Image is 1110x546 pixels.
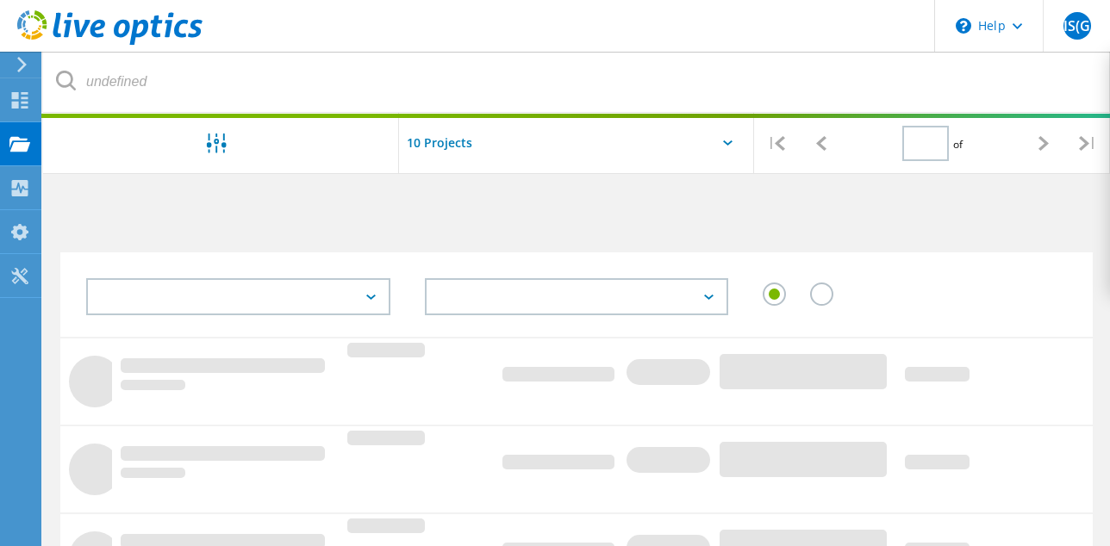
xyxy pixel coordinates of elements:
[956,18,971,34] svg: \n
[754,113,799,174] div: |
[17,36,203,48] a: Live Optics Dashboard
[1063,19,1091,33] span: IS(G
[953,137,963,152] span: of
[1065,113,1110,174] div: |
